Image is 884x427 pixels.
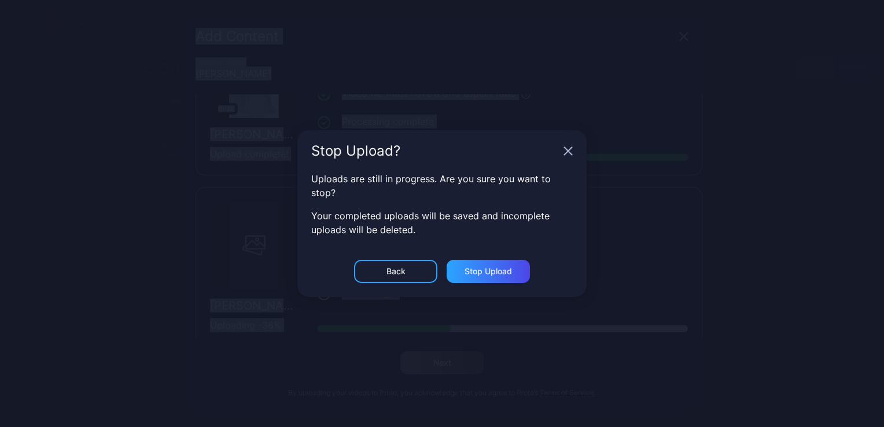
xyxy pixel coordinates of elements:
div: Stop Upload [465,267,512,276]
div: Back [386,267,406,276]
p: Your completed uploads will be saved and incomplete uploads will be deleted. [311,209,573,237]
button: Back [354,260,437,283]
div: Stop Upload? [311,144,559,158]
p: Uploads are still in progress. Are you sure you want to stop? [311,172,573,200]
button: Stop Upload [447,260,530,283]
